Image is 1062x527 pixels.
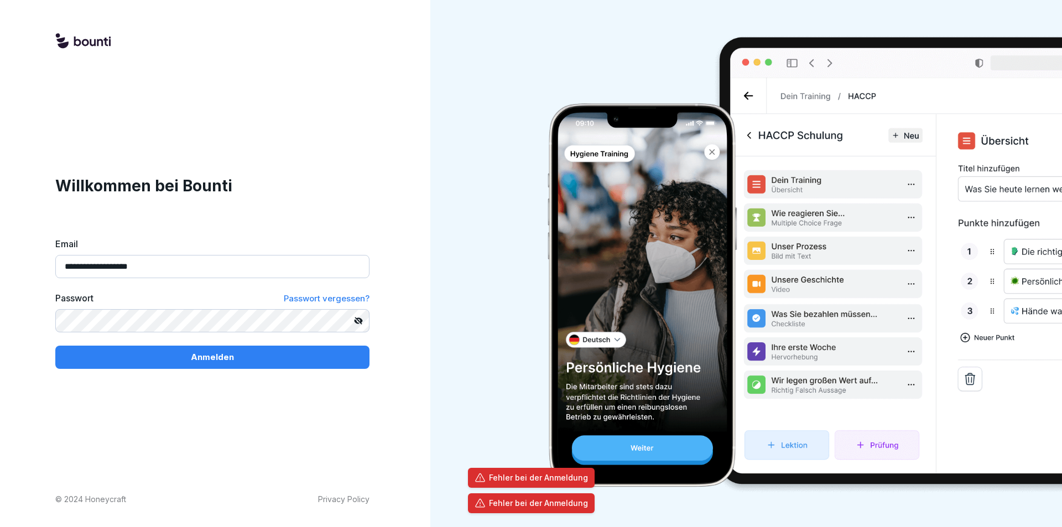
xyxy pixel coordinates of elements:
[55,237,369,251] label: Email
[191,351,234,363] p: Anmelden
[318,493,369,505] a: Privacy Policy
[284,291,369,305] a: Passwort vergessen?
[55,346,369,369] button: Anmelden
[489,498,588,509] div: Fehler bei der Anmeldung
[55,33,111,50] img: logo.svg
[55,174,369,197] h1: Willkommen bei Bounti
[55,493,126,505] p: © 2024 Honeycraft
[55,291,93,305] label: Passwort
[284,293,369,304] span: Passwort vergessen?
[489,472,588,483] div: Fehler bei der Anmeldung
